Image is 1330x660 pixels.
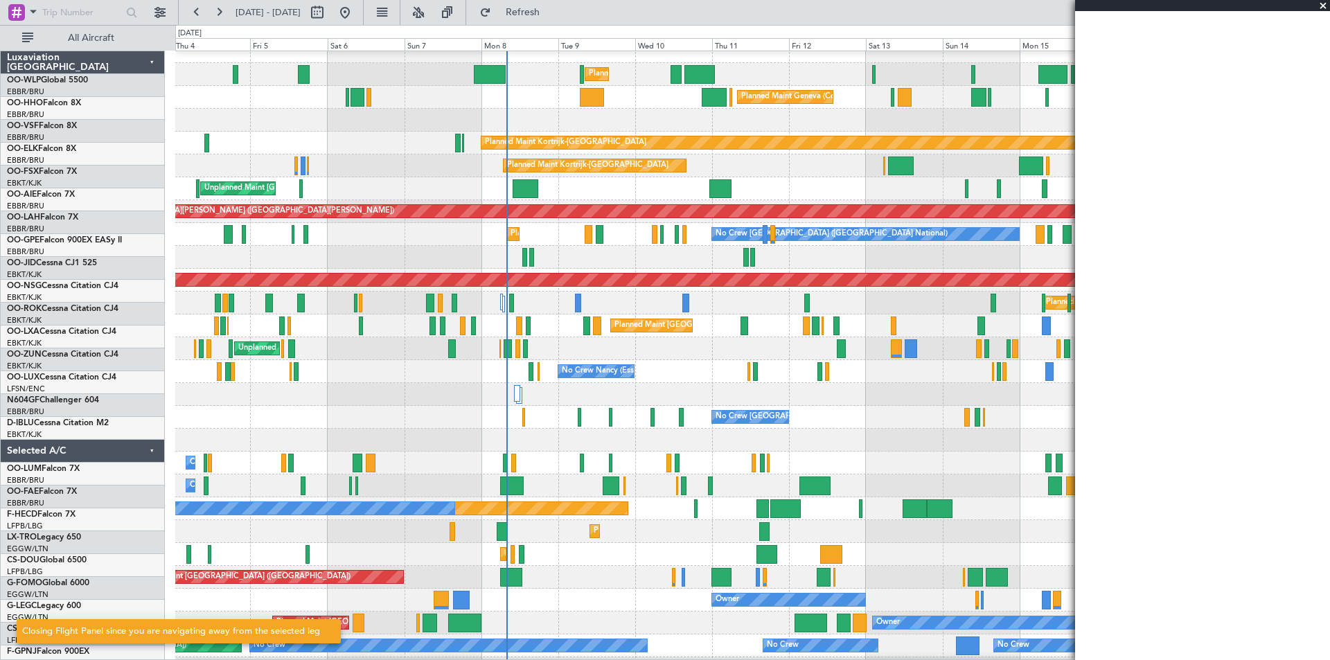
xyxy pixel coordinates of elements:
a: G-FOMOGlobal 6000 [7,579,89,587]
a: LFSN/ENC [7,384,45,394]
button: Refresh [473,1,556,24]
div: Sat 6 [328,38,405,51]
div: Planned Maint [GEOGRAPHIC_DATA] ([GEOGRAPHIC_DATA] National) [614,315,865,336]
span: OO-LUM [7,465,42,473]
a: OO-LUMFalcon 7X [7,465,80,473]
a: EBBR/BRU [7,475,44,485]
span: OO-AIE [7,190,37,199]
div: Planned Maint [GEOGRAPHIC_DATA] ([GEOGRAPHIC_DATA] National) [511,224,761,244]
span: OO-LXA [7,328,39,336]
span: OO-WLP [7,76,41,84]
span: Refresh [494,8,552,17]
div: Planned Maint [GEOGRAPHIC_DATA] ([GEOGRAPHIC_DATA]) [504,544,722,564]
div: Sun 7 [405,38,481,51]
div: Mon 15 [1020,38,1097,51]
div: Unplanned Maint [GEOGRAPHIC_DATA] ([GEOGRAPHIC_DATA] National) [204,178,465,199]
a: EBBR/BRU [7,498,44,508]
div: Sun 14 [943,38,1020,51]
div: No Crew [GEOGRAPHIC_DATA] ([GEOGRAPHIC_DATA] National) [716,224,948,244]
span: G-FOMO [7,579,42,587]
span: D-IBLU [7,419,34,427]
span: OO-FSX [7,168,39,176]
a: OO-LAHFalcon 7X [7,213,78,222]
div: Tue 9 [558,38,635,51]
span: LX-TRO [7,533,37,542]
div: Planned Maint [GEOGRAPHIC_DATA] ([GEOGRAPHIC_DATA]) [132,567,351,587]
a: OO-LUXCessna Citation CJ4 [7,373,116,382]
a: EBKT/KJK [7,361,42,371]
a: EBKT/KJK [7,315,42,325]
input: Trip Number [42,2,122,23]
span: N604GF [7,396,39,404]
div: Planned Maint [GEOGRAPHIC_DATA] ([GEOGRAPHIC_DATA]) [1046,292,1264,313]
div: Wed 10 [635,38,712,51]
div: No Crew [767,635,799,656]
a: OO-FAEFalcon 7X [7,488,77,496]
a: OO-ZUNCessna Citation CJ4 [7,350,118,359]
a: LX-TROLegacy 650 [7,533,81,542]
div: No Crew [GEOGRAPHIC_DATA] ([GEOGRAPHIC_DATA] National) [716,407,948,427]
span: OO-ZUN [7,350,42,359]
div: Owner Melsbroek Air Base [190,452,284,473]
a: EBBR/BRU [7,132,44,143]
a: EBBR/BRU [7,247,44,257]
span: OO-FAE [7,488,39,496]
a: N604GFChallenger 604 [7,396,99,404]
a: F-HECDFalcon 7X [7,510,76,519]
a: OO-AIEFalcon 7X [7,190,75,199]
a: EBBR/BRU [7,201,44,211]
div: Planned Maint Kortrijk-[GEOGRAPHIC_DATA] [485,132,646,153]
span: OO-JID [7,259,36,267]
a: EBBR/BRU [7,407,44,417]
span: OO-ROK [7,305,42,313]
a: OO-JIDCessna CJ1 525 [7,259,97,267]
a: OO-WLPGlobal 5500 [7,76,88,84]
div: No Crew [997,635,1029,656]
span: [DATE] - [DATE] [236,6,301,19]
div: Sat 13 [866,38,943,51]
span: F-HECD [7,510,37,519]
div: Fri 12 [789,38,866,51]
span: OO-ELK [7,145,38,153]
span: OO-NSG [7,282,42,290]
div: Mon 8 [481,38,558,51]
a: OO-ROKCessna Citation CJ4 [7,305,118,313]
a: CS-DOUGlobal 6500 [7,556,87,564]
a: EBKT/KJK [7,178,42,188]
div: Planned Maint Geneva (Cointrin) [741,87,855,107]
a: EBBR/BRU [7,87,44,97]
div: Closing Flight Panel since you are navigating away from the selected leg [22,625,320,639]
span: OO-GPE [7,236,39,244]
span: OO-LUX [7,373,39,382]
a: EBKT/KJK [7,292,42,303]
div: Thu 4 [173,38,250,51]
a: OO-VSFFalcon 8X [7,122,77,130]
a: OO-GPEFalcon 900EX EASy II [7,236,122,244]
div: Owner [876,612,900,633]
div: Thu 11 [712,38,789,51]
a: LFPB/LBG [7,567,43,577]
button: All Aircraft [15,27,150,49]
a: EBBR/BRU [7,224,44,234]
span: OO-HHO [7,99,43,107]
div: [DATE] [178,28,202,39]
span: OO-LAH [7,213,40,222]
a: EBKT/KJK [7,269,42,280]
a: EGGW/LTN [7,589,48,600]
div: Planned Maint Milan (Linate) [589,64,689,84]
span: CS-DOU [7,556,39,564]
a: EGGW/LTN [7,544,48,554]
a: D-IBLUCessna Citation M2 [7,419,109,427]
a: OO-NSGCessna Citation CJ4 [7,282,118,290]
div: Planned Maint Dusseldorf [594,521,684,542]
a: EBBR/BRU [7,155,44,166]
span: OO-VSF [7,122,39,130]
a: EBKT/KJK [7,338,42,348]
span: All Aircraft [36,33,146,43]
div: Fri 5 [250,38,327,51]
a: OO-HHOFalcon 8X [7,99,81,107]
div: Planned Maint Kortrijk-[GEOGRAPHIC_DATA] [507,155,668,176]
a: LFPB/LBG [7,521,43,531]
a: OO-ELKFalcon 8X [7,145,76,153]
div: No Crew Nancy (Essey) [562,361,644,382]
